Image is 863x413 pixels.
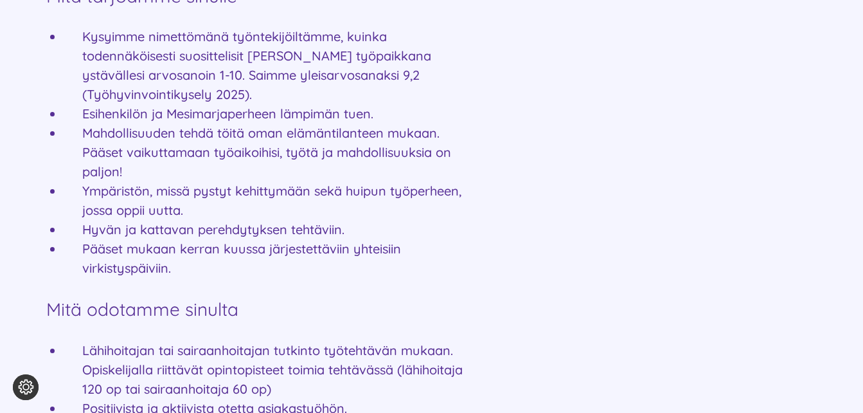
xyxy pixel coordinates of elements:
[63,27,463,104] li: Kysyimme nimettömänä työntekijöiltämme, kuinka todennäköisesti suosittelisit [PERSON_NAME] työpai...
[63,104,463,124] li: Esihenkilön ja Mesimarjaperheen lämpimän tuen.
[63,341,463,399] li: Lähihoitajan tai sairaanhoitajan tutkinto työtehtävän mukaan. Opiskelijalla riittävät opintopiste...
[63,181,463,220] li: Ympäristön, missä pystyt kehittymään sekä huipun työperheen, jossa oppii uutta.
[63,220,463,239] li: Hyvän ja kattavan perehdytyksen tehtäviin.
[63,124,463,181] li: Mahdollisuuden tehdä töitä oman elämäntilanteen mukaan. Pääset vaikuttamaan työaikoihisi, työtä j...
[46,298,463,320] h4: Mitä odotamme sinulta
[63,239,463,278] li: Pääset mukaan kerran kuussa järjestettäviin yhteisiin virkistyspäiviin.
[13,374,39,400] button: Evästeasetukset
